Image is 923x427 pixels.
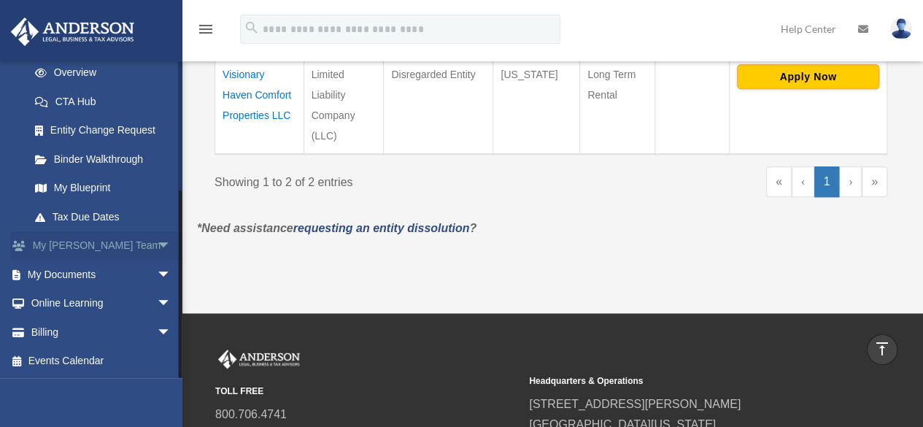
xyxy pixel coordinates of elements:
[215,166,540,193] div: Showing 1 to 2 of 2 entries
[384,56,493,154] td: Disregarded Entity
[10,318,193,347] a: Billingarrow_drop_down
[20,202,186,231] a: Tax Due Dates
[10,231,193,261] a: My [PERSON_NAME] Teamarrow_drop_down
[529,398,741,410] a: [STREET_ADDRESS][PERSON_NAME]
[157,260,186,290] span: arrow_drop_down
[873,340,891,358] i: vertical_align_top
[839,166,862,197] a: Next
[529,374,833,389] small: Headquarters & Operations
[867,334,897,365] a: vertical_align_top
[215,408,287,420] a: 800.706.4741
[10,260,193,289] a: My Documentsarrow_drop_down
[157,318,186,347] span: arrow_drop_down
[197,222,476,234] em: *Need assistance ?
[7,18,139,46] img: Anderson Advisors Platinum Portal
[157,289,186,319] span: arrow_drop_down
[157,231,186,261] span: arrow_drop_down
[20,116,186,145] a: Entity Change Request
[580,56,655,154] td: Long Term Rental
[20,174,186,203] a: My Blueprint
[862,166,887,197] a: Last
[10,289,193,318] a: Online Learningarrow_drop_down
[215,384,519,399] small: TOLL FREE
[197,20,215,38] i: menu
[20,87,186,116] a: CTA Hub
[244,20,260,36] i: search
[10,347,193,376] a: Events Calendar
[766,166,792,197] a: First
[20,58,179,88] a: Overview
[215,350,303,369] img: Anderson Advisors Platinum Portal
[20,145,186,174] a: Binder Walkthrough
[792,166,814,197] a: Previous
[304,56,384,154] td: Limited Liability Company (LLC)
[890,18,912,39] img: User Pic
[293,222,470,234] a: requesting an entity dissolution
[493,56,580,154] td: [US_STATE]
[197,26,215,38] a: menu
[737,64,879,89] button: Apply Now
[814,166,840,197] a: 1
[215,56,304,154] td: Visionary Haven Comfort Properties LLC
